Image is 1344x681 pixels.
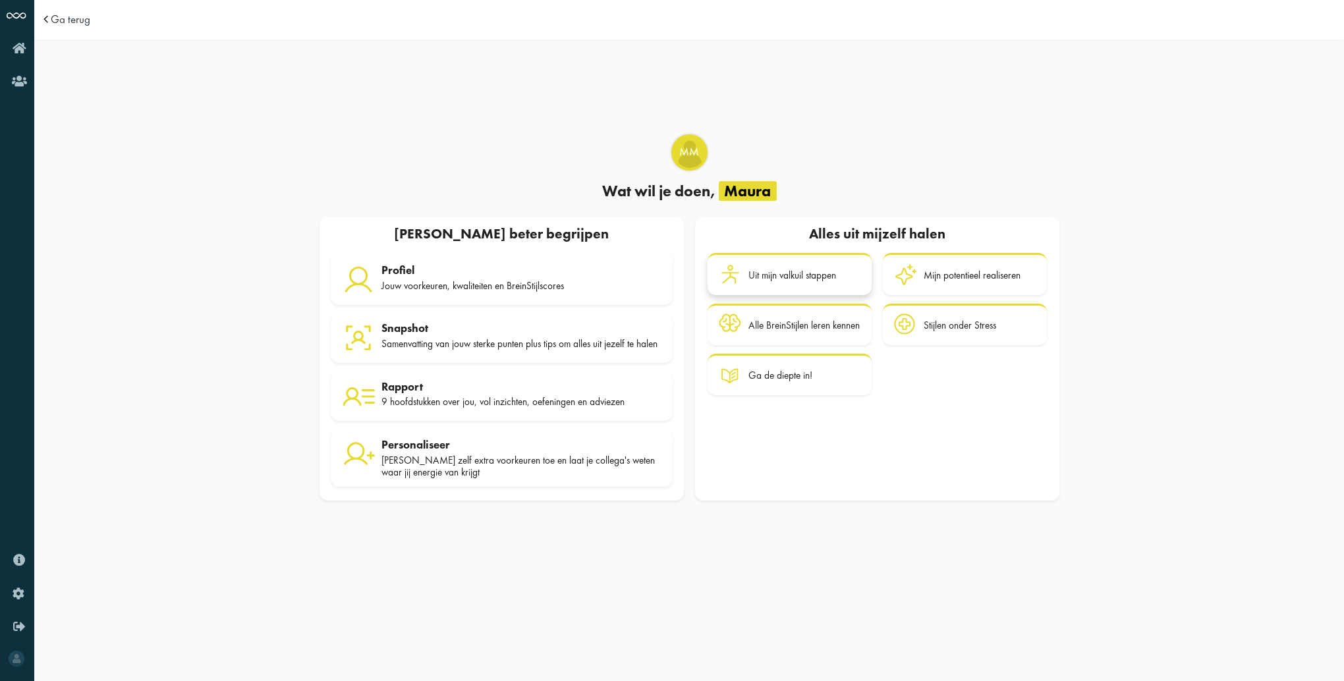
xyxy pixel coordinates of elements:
[325,223,678,248] div: [PERSON_NAME] beter begrijpen
[381,380,661,393] div: Rapport
[748,319,860,331] div: Alle BreinStijlen leren kennen
[381,396,661,408] div: 9 hoofdstukken over jou, vol inzichten, oefeningen en adviezen
[331,429,673,487] a: Personaliseer [PERSON_NAME] zelf extra voorkeuren toe en laat je collega's weten waar jij energie...
[719,181,777,201] span: Maura
[673,144,706,160] span: MM
[51,14,90,25] a: Ga terug
[331,313,673,364] a: Snapshot Samenvatting van jouw sterke punten plus tips om alles uit jezelf te halen
[708,253,872,295] a: Uit mijn valkuil stappen
[924,269,1021,281] div: Mijn potentieel realiseren
[602,181,715,201] span: Wat wil je doen,
[883,304,1047,346] a: Stijlen onder Stress
[331,371,673,422] a: Rapport 9 hoofdstukken over jou, vol inzichten, oefeningen en adviezen
[708,304,872,346] a: Alle BreinStijlen leren kennen
[883,253,1047,295] a: Mijn potentieel realiseren
[381,280,661,292] div: Jouw voorkeuren, kwaliteiten en BreinStijlscores
[748,269,836,281] div: Uit mijn valkuil stappen
[381,438,661,451] div: Personaliseer
[748,369,812,381] div: Ga de diepte in!
[381,263,661,277] div: Profiel
[671,134,708,171] div: Maura Matekovic
[331,253,673,305] a: Profiel Jouw voorkeuren, kwaliteiten en BreinStijlscores
[924,319,996,331] div: Stijlen onder Stress
[708,354,872,396] a: Ga de diepte in!
[381,321,661,335] div: Snapshot
[381,338,661,350] div: Samenvatting van jouw sterke punten plus tips om alles uit jezelf te halen
[706,223,1048,248] div: Alles uit mijzelf halen
[381,454,661,479] div: [PERSON_NAME] zelf extra voorkeuren toe en laat je collega's weten waar jij energie van krijgt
